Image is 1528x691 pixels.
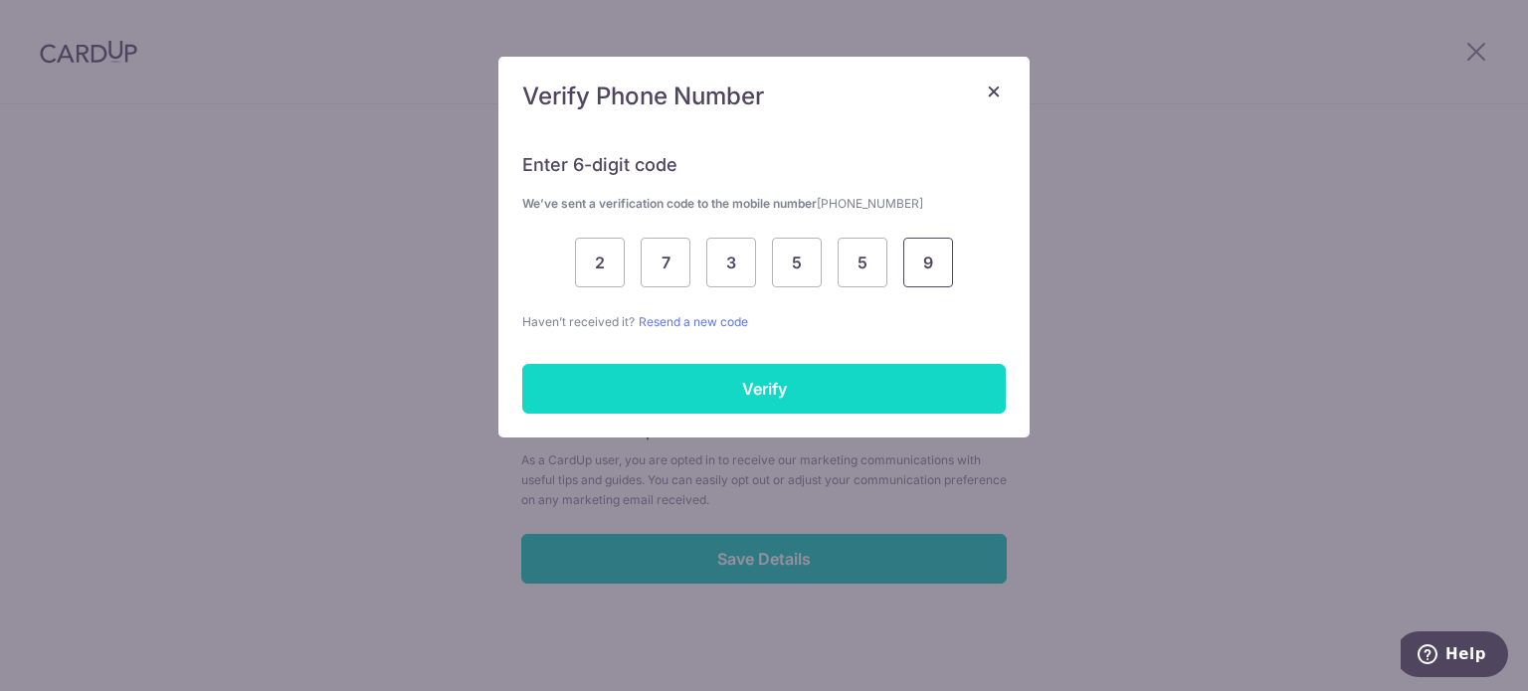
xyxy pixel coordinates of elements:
input: Verify [522,364,1006,414]
span: [PHONE_NUMBER] [817,196,923,211]
a: Resend a new code [639,314,748,329]
h5: Verify Phone Number [522,81,1006,112]
iframe: Opens a widget where you can find more information [1401,631,1508,681]
strong: We’ve sent a verification code to the mobile number [522,196,923,211]
span: Haven’t received it? [522,314,635,329]
h6: Enter 6-digit code [522,153,1006,177]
